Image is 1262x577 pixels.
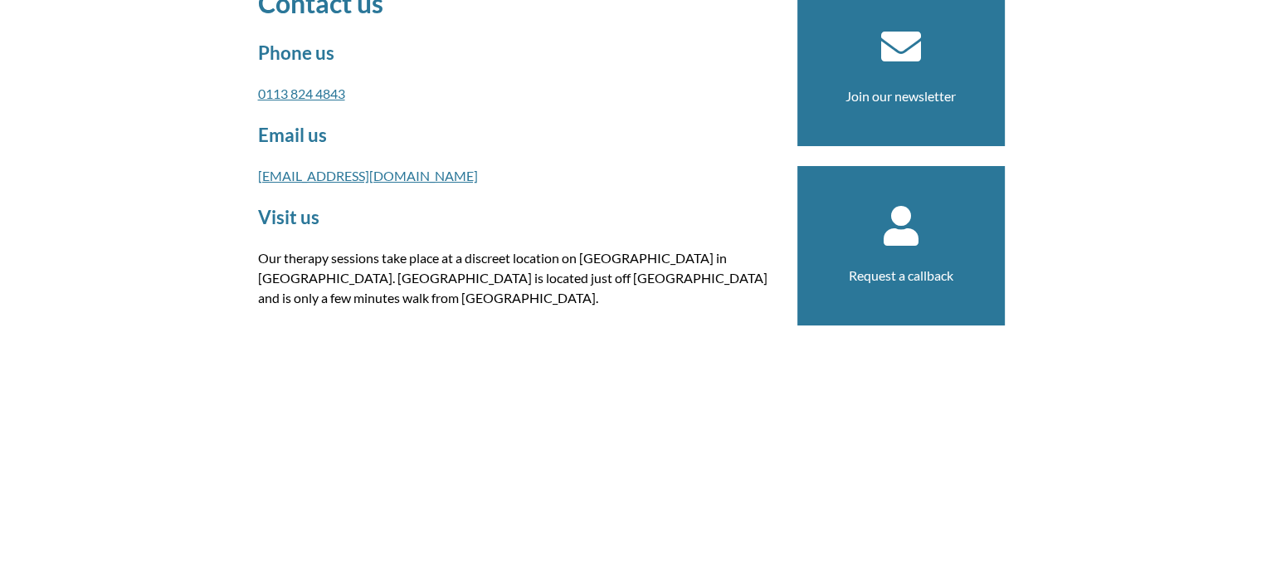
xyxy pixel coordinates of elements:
[849,267,953,283] a: Request a callback
[258,124,777,146] h2: Email us
[258,86,359,101] a: 0113 824 4843
[258,42,777,64] h2: Phone us
[258,248,777,308] p: Our therapy sessions take place at a discreet location on [GEOGRAPHIC_DATA] in [GEOGRAPHIC_DATA]....
[845,88,956,104] a: Join our newsletter
[258,206,777,228] h2: Visit us
[258,168,478,183] a: [EMAIL_ADDRESS][DOMAIN_NAME]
